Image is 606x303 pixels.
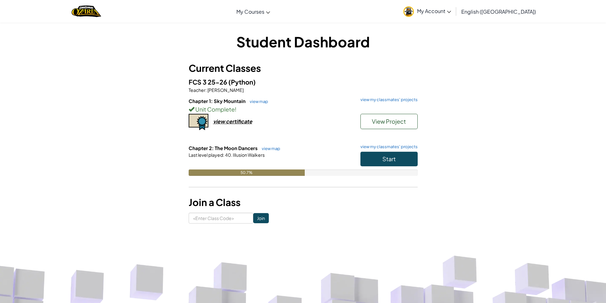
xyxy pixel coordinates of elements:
a: view map [259,146,280,151]
span: Unit Complete [194,106,235,113]
h3: Current Classes [189,61,418,75]
img: certificate-icon.png [189,114,208,130]
span: My Courses [236,8,264,15]
img: Home [72,5,101,18]
span: FCS 3 25-26 [189,78,228,86]
span: Start [382,155,396,162]
input: Join [253,213,269,223]
span: 40. [224,152,232,158]
span: (Python) [228,78,256,86]
span: Last level played [189,152,223,158]
span: Teacher [189,87,205,93]
img: avatar [403,6,414,17]
div: 50.7% [189,169,305,176]
a: English ([GEOGRAPHIC_DATA]) [458,3,539,20]
span: Chapter 2: The Moon Dancers [189,145,259,151]
a: My Courses [233,3,273,20]
a: My Account [400,1,454,21]
button: View Project [360,114,418,129]
span: My Account [417,8,451,14]
h1: Student Dashboard [189,32,418,52]
a: view map [247,99,268,104]
span: : [205,87,207,93]
span: [PERSON_NAME] [207,87,244,93]
span: Illusion Walkers [232,152,265,158]
h3: Join a Class [189,195,418,210]
a: Ozaria by CodeCombat logo [72,5,101,18]
span: : [223,152,224,158]
span: Chapter 1: Sky Mountain [189,98,247,104]
input: <Enter Class Code> [189,213,253,224]
span: ! [235,106,236,113]
a: view my classmates' projects [357,98,418,102]
div: view certificate [213,118,252,125]
span: English ([GEOGRAPHIC_DATA]) [461,8,536,15]
a: view my classmates' projects [357,145,418,149]
span: View Project [372,118,406,125]
a: view certificate [189,118,252,125]
button: Start [360,152,418,166]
